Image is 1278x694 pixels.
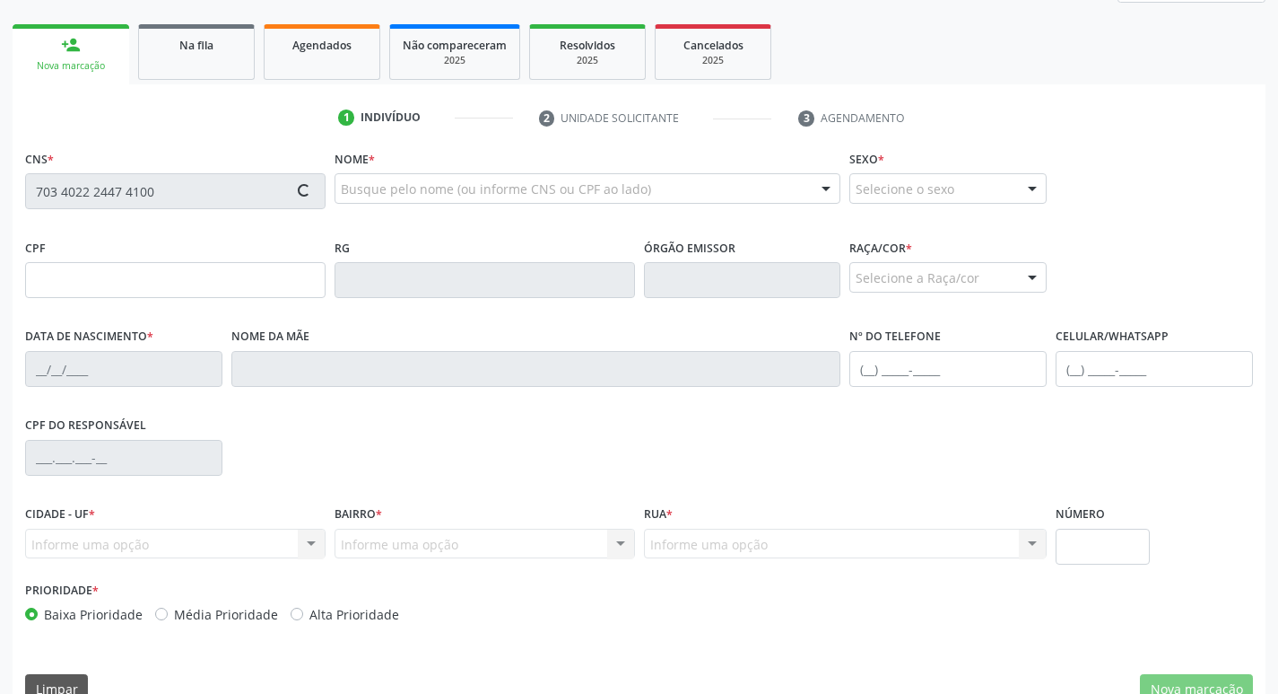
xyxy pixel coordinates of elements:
[335,234,350,262] label: RG
[683,38,743,53] span: Cancelados
[644,234,735,262] label: Órgão emissor
[309,605,399,624] label: Alta Prioridade
[644,501,673,529] label: Rua
[335,501,382,529] label: Bairro
[1056,323,1169,351] label: Celular/WhatsApp
[25,59,117,73] div: Nova marcação
[25,234,46,262] label: CPF
[668,54,758,67] div: 2025
[25,145,54,173] label: CNS
[403,54,507,67] div: 2025
[25,577,99,605] label: Prioridade
[849,323,941,351] label: Nº do Telefone
[61,35,81,55] div: person_add
[25,351,222,387] input: __/__/____
[44,605,143,624] label: Baixa Prioridade
[849,145,884,173] label: Sexo
[849,234,912,262] label: Raça/cor
[560,38,615,53] span: Resolvidos
[25,412,146,440] label: CPF do responsável
[1056,351,1253,387] input: (__) _____-_____
[174,605,278,624] label: Média Prioridade
[231,323,309,351] label: Nome da mãe
[403,38,507,53] span: Não compareceram
[25,440,222,476] input: ___.___.___-__
[1056,501,1105,529] label: Número
[543,54,632,67] div: 2025
[25,323,153,351] label: Data de nascimento
[849,351,1047,387] input: (__) _____-_____
[856,180,954,198] span: Selecione o sexo
[341,180,651,198] span: Busque pelo nome (ou informe CNS ou CPF ao lado)
[338,110,354,126] div: 1
[335,145,375,173] label: Nome
[25,501,95,529] label: Cidade - UF
[292,38,352,53] span: Agendados
[856,268,979,287] span: Selecione a Raça/cor
[361,110,421,126] div: Indivíduo
[179,38,213,53] span: Na fila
